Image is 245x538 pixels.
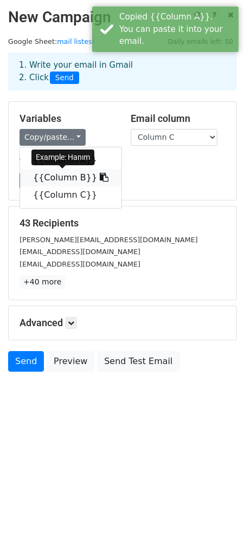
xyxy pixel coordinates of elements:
small: [EMAIL_ADDRESS][DOMAIN_NAME] [20,260,140,268]
a: {{Column B}} [20,169,121,186]
small: [PERSON_NAME][EMAIL_ADDRESS][DOMAIN_NAME] [20,236,198,244]
small: Google Sheet: [8,37,94,46]
h5: Email column [131,113,225,125]
a: +40 more [20,275,65,289]
h5: Advanced [20,317,225,329]
h5: 43 Recipients [20,217,225,229]
div: Example: Hanım [31,150,94,165]
div: 1. Write your email in Gmail 2. Click [11,59,234,84]
a: mail listesi [57,37,94,46]
h5: Variables [20,113,114,125]
a: Send [8,351,44,372]
iframe: Chat Widget [191,486,245,538]
a: Preview [47,351,94,372]
a: {{Column C}} [20,186,121,204]
div: Copied {{Column A}}. You can paste it into your email. [119,11,234,48]
span: Send [50,72,79,85]
h2: New Campaign [8,8,237,27]
small: [EMAIL_ADDRESS][DOMAIN_NAME] [20,248,140,256]
a: {{Column A}} [20,152,121,169]
a: Copy/paste... [20,129,86,146]
a: Send Test Email [97,351,179,372]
